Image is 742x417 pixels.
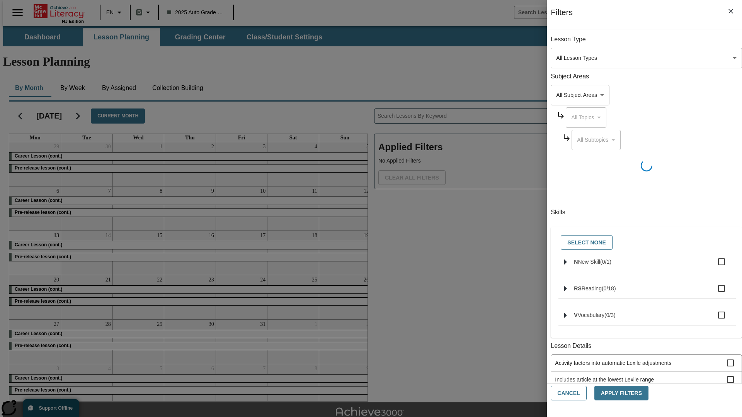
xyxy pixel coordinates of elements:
[572,130,621,150] div: Select a Subject Area
[604,312,616,318] span: 0 skills selected/3 skills in group
[558,252,736,332] ul: Select skills
[582,285,602,292] span: Reading
[551,35,742,44] p: Lesson Type
[566,107,606,128] div: Select a Subject Area
[574,259,578,265] span: N
[555,376,727,384] span: Includes article at the lowest Lexile range
[557,233,736,252] div: Select skills
[551,72,742,81] p: Subject Areas
[723,3,739,19] button: Close Filters side menu
[600,259,611,265] span: 0 skills selected/1 skills in group
[574,312,577,318] span: V
[551,85,609,105] div: Select a Subject Area
[551,208,742,217] p: Skills
[574,285,581,292] span: RS
[551,8,573,29] h1: Filters
[551,371,742,388] div: Includes article at the lowest Lexile range
[551,355,742,371] div: Activity factors into automatic Lexile adjustments
[561,235,613,250] button: Select None
[555,359,727,367] span: Activity factors into automatic Lexile adjustments
[551,342,742,351] p: Lesson Details
[551,386,586,401] button: Cancel
[578,259,600,265] span: New Skill
[578,312,604,318] span: Vocabulary
[602,285,616,292] span: 0 skills selected/18 skills in group
[594,386,648,401] button: Apply Filters
[551,48,742,68] div: Select a lesson type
